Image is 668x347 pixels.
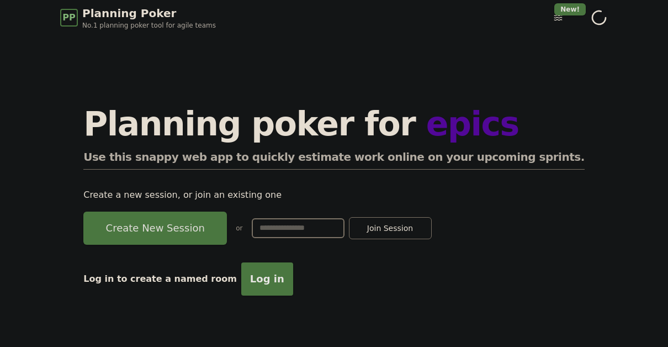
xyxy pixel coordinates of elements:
[82,21,216,30] span: No.1 planning poker tool for agile teams
[349,217,432,239] button: Join Session
[60,6,216,30] a: PPPlanning PokerNo.1 planning poker tool for agile teams
[82,6,216,21] span: Planning Poker
[241,262,293,296] button: Log in
[83,271,237,287] p: Log in to create a named room
[236,224,242,233] span: or
[83,212,227,245] button: Create New Session
[426,104,519,143] span: epics
[250,271,284,287] span: Log in
[62,11,75,24] span: PP
[83,187,585,203] p: Create a new session, or join an existing one
[548,8,568,28] button: New!
[83,149,585,170] h2: Use this snappy web app to quickly estimate work online on your upcoming sprints.
[83,107,585,140] h1: Planning poker for
[554,3,586,15] div: New!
